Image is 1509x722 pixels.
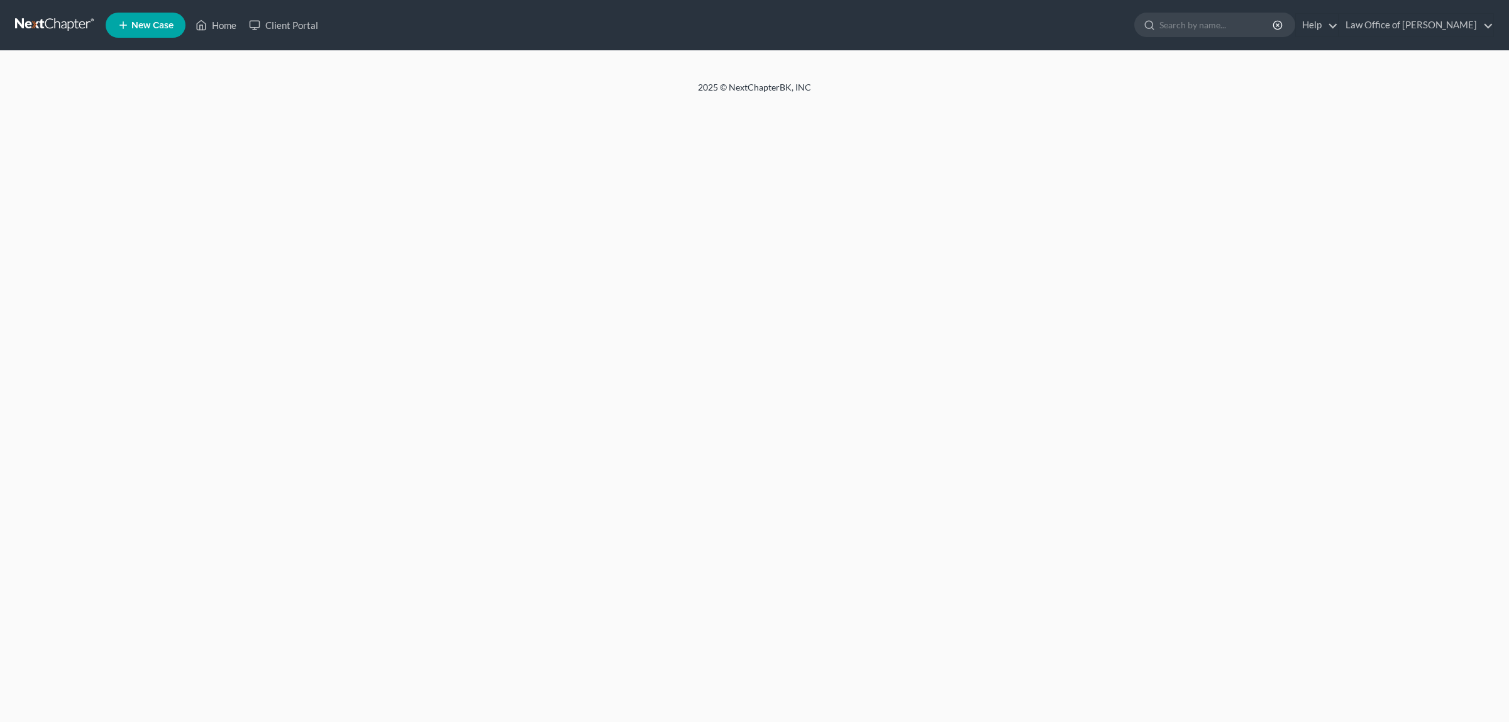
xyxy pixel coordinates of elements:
a: Help [1296,14,1338,36]
a: Law Office of [PERSON_NAME] [1339,14,1493,36]
a: Home [189,14,243,36]
a: Client Portal [243,14,324,36]
div: 2025 © NextChapterBK, INC [396,81,1113,104]
input: Search by name... [1159,13,1274,36]
span: New Case [131,21,174,30]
